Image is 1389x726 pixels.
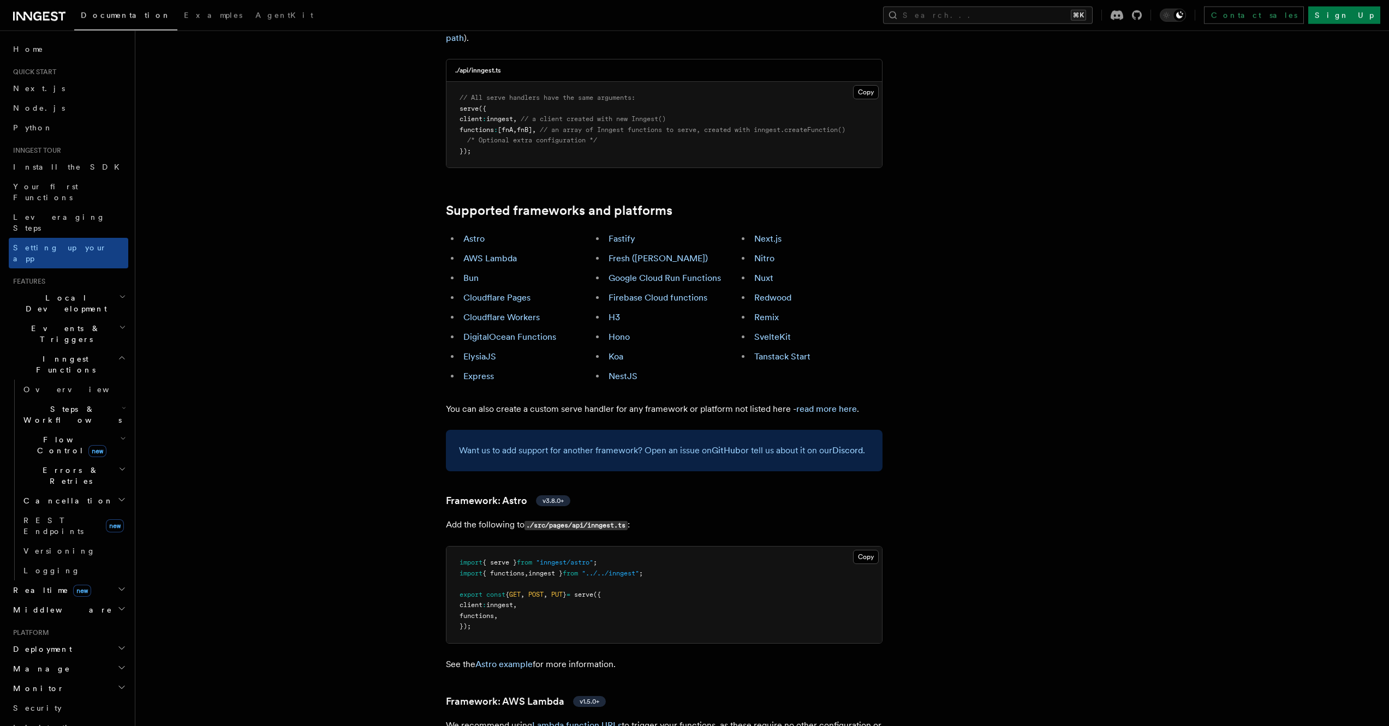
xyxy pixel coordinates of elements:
[177,3,249,29] a: Examples
[459,443,869,458] p: Want us to add support for another framework? Open an issue on or tell us about it on our .
[482,569,524,577] span: { functions
[9,68,56,76] span: Quick start
[9,288,128,319] button: Local Development
[9,349,128,380] button: Inngest Functions
[513,601,517,609] span: ,
[460,126,494,134] span: functions
[551,591,563,598] span: PUT
[486,601,513,609] span: inngest
[9,644,72,655] span: Deployment
[19,380,128,399] a: Overview
[754,273,773,283] a: Nuxt
[460,105,479,112] span: serve
[9,319,128,349] button: Events & Triggers
[19,465,118,487] span: Errors & Retries
[563,591,567,598] span: }
[609,292,707,303] a: Firebase Cloud functions
[9,580,128,600] button: Realtimenew
[9,698,128,718] a: Security
[460,591,482,598] span: export
[593,559,597,566] span: ;
[19,495,114,506] span: Cancellation
[460,147,471,155] span: });
[513,115,517,123] span: ,
[19,460,128,491] button: Errors & Retries
[463,312,540,322] a: Cloudflare Workers
[482,115,486,123] span: :
[9,659,128,679] button: Manage
[463,371,494,381] a: Express
[505,591,509,598] span: {
[455,66,501,75] h3: ./api/inngest.ts
[609,233,635,244] a: Fastify
[19,399,128,430] button: Steps & Workflows
[446,401,883,417] p: You can also create a custom serve handler for any framework or platform not listed here - .
[9,628,49,637] span: Platform
[446,694,606,709] a: Framework: AWS Lambdav1.5.0+
[609,371,637,381] a: NestJS
[19,561,128,580] a: Logging
[574,591,593,598] span: serve
[460,622,471,630] span: });
[184,11,242,20] span: Examples
[467,136,597,144] span: /* Optional extra configuration */
[13,44,44,55] span: Home
[9,79,128,98] a: Next.js
[13,104,65,112] span: Node.js
[460,94,635,101] span: // All serve handlers have the same arguments:
[482,601,486,609] span: :
[883,7,1093,24] button: Search...⌘K
[23,516,84,536] span: REST Endpoints
[712,445,741,455] a: GitHub
[460,559,482,566] span: import
[19,404,122,425] span: Steps & Workflows
[9,177,128,207] a: Your first Functions
[23,566,80,575] span: Logging
[13,213,105,232] span: Leveraging Steps
[106,519,124,532] span: new
[524,569,528,577] span: ,
[463,253,517,263] a: AWS Lambda
[9,39,128,59] a: Home
[23,547,96,555] span: Versioning
[1308,7,1380,24] a: Sign Up
[13,163,126,171] span: Install the SDK
[13,243,107,263] span: Setting up your app
[540,126,845,134] span: // an array of Inngest functions to serve, created with inngest.createFunction()
[73,585,91,597] span: new
[754,312,779,322] a: Remix
[9,207,128,238] a: Leveraging Steps
[9,683,64,694] span: Monitor
[13,704,62,712] span: Security
[9,604,112,615] span: Middleware
[639,569,643,577] span: ;
[494,126,498,134] span: :
[460,569,482,577] span: import
[19,541,128,561] a: Versioning
[9,146,61,155] span: Inngest tour
[796,404,857,414] a: read more here
[9,238,128,268] a: Setting up your app
[9,585,91,596] span: Realtime
[521,591,524,598] span: ,
[88,445,106,457] span: new
[19,491,128,511] button: Cancellation
[9,679,128,698] button: Monitor
[521,115,666,123] span: // a client created with new Inngest()
[754,292,791,303] a: Redwood
[1071,10,1086,21] kbd: ⌘K
[81,11,171,20] span: Documentation
[463,273,479,283] a: Bun
[19,430,128,460] button: Flow Controlnew
[13,123,53,132] span: Python
[609,253,708,263] a: Fresh ([PERSON_NAME])
[754,351,810,362] a: Tanstack Start
[593,591,601,598] span: ({
[582,569,639,577] span: "../../inngest"
[9,353,118,375] span: Inngest Functions
[486,591,505,598] span: const
[13,84,65,93] span: Next.js
[9,663,70,674] span: Manage
[74,3,177,31] a: Documentation
[9,98,128,118] a: Node.js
